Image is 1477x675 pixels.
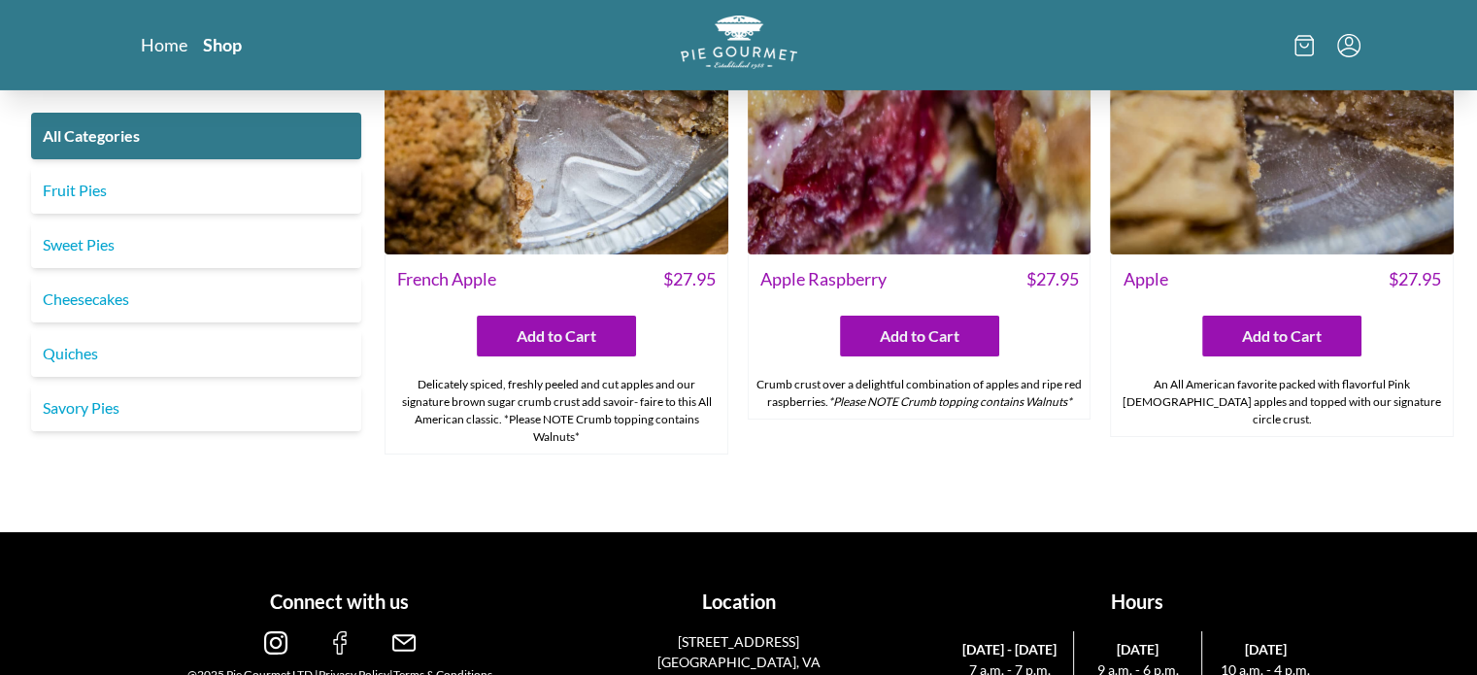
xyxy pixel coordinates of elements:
[1242,324,1322,348] span: Add to Cart
[749,368,1091,419] div: Crumb crust over a delightful combination of apples and ripe red raspberries.
[547,587,930,616] h1: Location
[880,324,959,348] span: Add to Cart
[1111,368,1453,436] div: An All American favorite packed with flavorful Pink [DEMOGRAPHIC_DATA] apples and topped with our...
[31,276,361,322] a: Cheesecakes
[392,631,416,655] img: email
[1082,639,1193,659] span: [DATE]
[1202,316,1361,356] button: Add to Cart
[203,33,242,56] a: Shop
[31,167,361,214] a: Fruit Pies
[681,16,797,69] img: logo
[397,266,496,292] span: French Apple
[328,631,352,655] img: facebook
[477,316,636,356] button: Add to Cart
[31,385,361,431] a: Savory Pies
[1210,639,1322,659] span: [DATE]
[31,113,361,159] a: All Categories
[828,394,1072,409] em: *Please NOTE Crumb topping contains Walnuts*
[663,266,716,292] span: $ 27.95
[1025,266,1078,292] span: $ 27.95
[1337,34,1360,57] button: Menu
[954,639,1066,659] span: [DATE] - [DATE]
[946,587,1329,616] h1: Hours
[517,324,596,348] span: Add to Cart
[840,316,999,356] button: Add to Cart
[681,16,797,75] a: Logo
[141,33,187,56] a: Home
[264,639,287,658] a: instagram
[1389,266,1441,292] span: $ 27.95
[149,587,532,616] h1: Connect with us
[1123,266,1167,292] span: Apple
[760,266,887,292] span: Apple Raspberry
[392,639,416,658] a: email
[328,639,352,658] a: facebook
[31,221,361,268] a: Sweet Pies
[386,368,727,454] div: Delicately spiced, freshly peeled and cut apples and our signature brown sugar crumb crust add sa...
[264,631,287,655] img: instagram
[31,330,361,377] a: Quiches
[643,631,834,652] p: [STREET_ADDRESS]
